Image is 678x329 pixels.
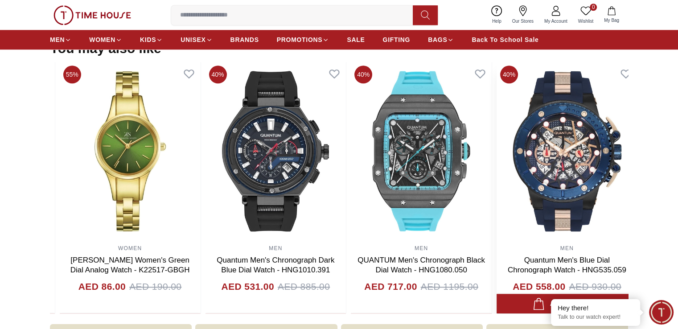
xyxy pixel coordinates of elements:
a: MEN [50,32,71,48]
a: MEN [269,245,282,251]
div: Chat Widget [649,300,674,325]
a: QUANTUM Men's Chronograph Black Dial Watch - HNG1080.050 [357,256,485,274]
button: My Bag [599,4,625,25]
a: GIFTING [382,32,410,48]
span: 40% [354,66,372,83]
a: Quantum Men's Blue Dial Chronograph Watch - HNG535.059 [508,256,626,274]
h4: AED 86.00 [78,280,126,294]
a: Our Stores [507,4,539,26]
span: 0 [590,4,597,11]
span: Our Stores [509,18,537,25]
a: UNISEX [181,32,212,48]
button: Add to cart [497,294,637,313]
span: BAGS [428,35,447,44]
div: Hey there! [558,304,633,313]
span: 40% [209,66,226,83]
a: BRANDS [230,32,259,48]
img: QUANTUM Men's Chronograph Black Dial Watch - HNG1080.050 [351,62,492,240]
a: Quantum Men's Chronograph Dark Blue Dial Watch - HNG1010.391 [217,256,334,274]
img: ... [53,5,131,25]
span: MEN [50,35,65,44]
span: 55% [63,66,81,83]
a: WOMEN [89,32,122,48]
span: UNISEX [181,35,205,44]
span: AED 190.00 [129,280,181,294]
span: AED 1195.00 [421,280,478,294]
a: MEN [560,245,574,251]
a: KIDS [140,32,163,48]
a: WOMEN [118,245,142,251]
span: My Account [541,18,571,25]
span: Wishlist [575,18,597,25]
span: Help [489,18,505,25]
div: Add to cart [533,297,601,310]
a: 0Wishlist [573,4,599,26]
span: Back To School Sale [472,35,538,44]
span: 40% [500,66,518,83]
a: PROMOTIONS [277,32,329,48]
a: [PERSON_NAME] Women's Green Dial Analog Watch - K22517-GBGH [70,256,190,274]
span: SALE [347,35,365,44]
span: BRANDS [230,35,259,44]
p: Talk to our watch expert! [558,313,633,321]
img: Quantum Men's Chronograph Dark Blue Dial Watch - HNG1010.391 [205,62,346,240]
a: SALE [347,32,365,48]
span: AED 930.00 [569,280,621,294]
h4: AED 717.00 [364,280,417,294]
a: BAGS [428,32,454,48]
span: KIDS [140,35,156,44]
img: Kenneth Scott Women's Green Dial Analog Watch - K22517-GBGH [60,62,201,240]
h4: AED 558.00 [513,280,565,294]
span: PROMOTIONS [277,35,323,44]
a: Back To School Sale [472,32,538,48]
span: GIFTING [382,35,410,44]
span: WOMEN [89,35,115,44]
span: AED 885.00 [278,280,330,294]
a: Help [487,4,507,26]
span: My Bag [600,17,623,24]
a: MEN [415,245,428,251]
h4: AED 531.00 [221,280,274,294]
img: Quantum Men's Blue Dial Chronograph Watch - HNG535.059 [497,62,637,240]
